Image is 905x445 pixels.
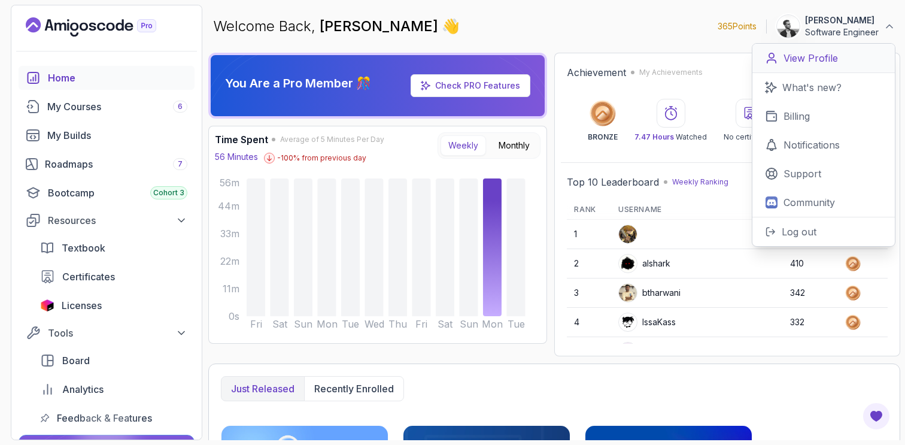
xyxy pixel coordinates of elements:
tspan: Sun [294,318,312,330]
td: 342 [783,278,837,308]
a: home [19,66,195,90]
p: Notifications [783,138,840,152]
p: What's new? [782,80,842,95]
img: user profile image [619,313,637,331]
p: Recently enrolled [314,382,394,396]
div: My Courses [47,99,187,114]
a: roadmaps [19,152,195,176]
a: Check PRO Features [435,80,520,90]
a: licenses [33,293,195,317]
span: 7.47 Hours [634,132,674,141]
td: 4 [567,308,611,337]
span: 7 [178,159,183,169]
span: [PERSON_NAME] [320,17,442,35]
span: Analytics [62,382,104,396]
a: Billing [752,102,895,131]
button: Just released [221,377,304,401]
span: Licenses [62,298,102,313]
img: user profile image [619,225,637,243]
h3: Time Spent [215,132,268,147]
p: BRONZE [588,132,618,142]
h2: Achievement [567,65,626,80]
tspan: Tue [508,318,525,330]
span: Board [62,353,90,368]
p: View Profile [783,51,838,65]
tspan: Tue [342,318,359,330]
tspan: Sun [460,318,478,330]
div: Bootcamp [48,186,187,200]
tspan: 44m [218,200,239,212]
td: 5 [567,337,611,367]
td: 292 [783,337,837,367]
img: jetbrains icon [40,299,54,311]
a: feedback [33,406,195,430]
th: Username [611,200,783,220]
td: 3 [567,278,611,308]
span: Average of 5 Minutes Per Day [280,135,384,144]
a: Support [752,159,895,188]
img: user profile image [619,255,637,273]
div: IssaKass [618,313,676,332]
h2: Top 10 Leaderboard [567,175,659,189]
tspan: Mon [317,318,338,330]
tspan: 0s [229,310,239,322]
a: Check PRO Features [411,74,530,97]
span: Certificates [62,270,115,284]
tspan: Sat [438,318,453,330]
button: Monthly [491,135,537,156]
p: Watched [634,132,707,142]
a: Notifications [752,131,895,159]
a: certificates [33,265,195,289]
p: My Achievements [639,68,703,77]
p: Support [783,167,821,181]
a: builds [19,123,195,147]
tspan: Mon [482,318,503,330]
th: Rank [567,200,611,220]
p: Community [783,195,835,210]
div: My Builds [47,128,187,143]
a: board [33,349,195,373]
p: You Are a Pro Member 🎊 [225,75,371,92]
div: alshark [618,254,670,273]
td: 2 [567,249,611,278]
div: Resources [48,213,187,228]
button: Tools [19,322,195,344]
span: Textbook [62,241,105,255]
td: 1 [567,220,611,249]
p: Welcome Back, [213,17,460,36]
tspan: 22m [220,255,239,267]
span: 👋 [441,16,460,36]
p: Billing [783,109,810,123]
div: Home [48,71,187,85]
a: View Profile [752,44,895,73]
button: Recently enrolled [304,377,403,401]
tspan: 11m [223,283,239,295]
p: Software Engineer [805,26,879,38]
button: Resources [19,210,195,231]
p: Weekly Ranking [672,177,728,187]
span: Cohort 3 [153,188,184,198]
div: Tools [48,326,187,340]
p: 365 Points [718,20,757,32]
button: Weekly [441,135,486,156]
div: Roadmaps [45,157,187,171]
tspan: Thu [388,318,407,330]
a: Community [752,188,895,217]
tspan: Sat [272,318,288,330]
img: user profile image [619,284,637,302]
p: Just released [231,382,294,396]
a: textbook [33,236,195,260]
a: analytics [33,377,195,401]
p: Log out [782,225,816,239]
button: user profile image[PERSON_NAME]Software Engineer [776,14,895,38]
a: Landing page [26,17,184,37]
p: 56 Minutes [215,151,258,163]
p: No certificates [724,132,776,142]
p: [PERSON_NAME] [805,14,879,26]
tspan: Fri [415,318,427,330]
a: bootcamp [19,181,195,205]
span: Feedback & Features [57,411,152,425]
tspan: Wed [365,318,384,330]
tspan: 33m [220,228,239,240]
td: 410 [783,249,837,278]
